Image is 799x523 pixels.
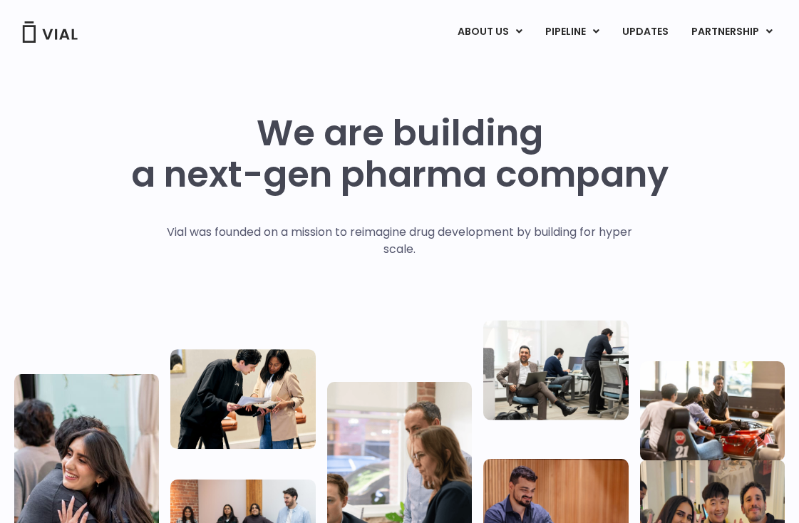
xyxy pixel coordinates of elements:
[152,224,647,258] p: Vial was founded on a mission to reimagine drug development by building for hyper scale.
[680,20,784,44] a: PARTNERSHIPMenu Toggle
[131,113,669,195] h1: We are building a next-gen pharma company
[483,320,628,420] img: Three people working in an office
[21,21,78,43] img: Vial Logo
[170,349,315,449] img: Two people looking at a paper talking.
[640,361,785,461] img: Group of people playing whirlyball
[611,20,679,44] a: UPDATES
[446,20,533,44] a: ABOUT USMenu Toggle
[534,20,610,44] a: PIPELINEMenu Toggle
